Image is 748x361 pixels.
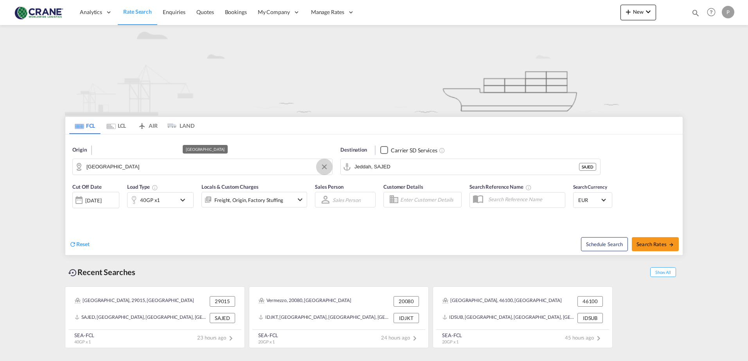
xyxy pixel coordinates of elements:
div: [DATE] [72,192,119,208]
md-icon: icon-magnify [691,9,700,17]
div: Castel San Giovanni, 29015, Europe [75,296,194,306]
span: Help [705,5,718,19]
div: icon-magnify [691,9,700,20]
div: SEA-FCL [442,332,462,339]
span: Load Type [127,184,158,190]
md-input-container: Castel San Giovanni [73,159,332,175]
md-input-container: Jeddah, SAJED [341,159,600,175]
input: Search by Door [86,161,328,173]
recent-search-card: [GEOGRAPHIC_DATA], 29015, [GEOGRAPHIC_DATA] 29015SAJED, [GEOGRAPHIC_DATA], [GEOGRAPHIC_DATA], [GE... [65,286,245,348]
span: Analytics [80,8,102,16]
span: Sales Person [315,184,343,190]
md-tab-item: LAND [163,117,194,134]
md-icon: icon-backup-restore [68,268,77,277]
input: Search Reference Name [484,193,565,205]
md-icon: icon-chevron-down [178,195,191,205]
recent-search-card: [GEOGRAPHIC_DATA], 46100, [GEOGRAPHIC_DATA] 46100IDSUB, [GEOGRAPHIC_DATA], [GEOGRAPHIC_DATA], [GE... [433,286,613,348]
div: 29015 [210,296,235,306]
div: 40GP x1icon-chevron-down [127,192,194,208]
span: Quotes [196,9,214,15]
span: Rate Search [123,8,152,15]
div: SEA-FCL [74,332,94,339]
span: Reset [76,241,90,247]
span: Show All [650,267,676,277]
md-icon: Select multiple loads to view rates [152,184,158,191]
span: Search Currency [573,184,607,190]
div: SAJED [210,313,235,323]
div: Mantova, 46100, Europe [442,296,562,306]
button: Clear Input [318,161,330,173]
div: 46100 [577,296,603,306]
md-checkbox: Checkbox No Ink [380,146,437,154]
span: Cut Off Date [72,184,102,190]
span: Bookings [225,9,247,15]
input: Enter Customer Details [400,194,459,206]
img: new-FCL.png [65,25,683,116]
span: New [624,9,653,15]
div: Freight Origin Factory Stuffing [214,195,283,206]
div: Carrier SD Services [391,147,437,154]
div: IDSUB [577,313,603,323]
div: Freight Origin Factory Stuffingicon-chevron-down [201,192,307,207]
div: SAJED [579,163,596,171]
div: 20080 [394,296,419,306]
span: EUR [578,197,600,204]
span: 23 hours ago [197,334,236,341]
md-icon: Unchecked: Search for CY (Container Yard) services for all selected carriers.Checked : Search for... [439,147,445,154]
div: IDJKT [394,313,419,323]
div: P [722,6,734,18]
md-icon: icon-airplane [137,121,147,127]
button: Search Ratesicon-arrow-right [632,237,679,251]
md-icon: icon-chevron-right [594,334,603,343]
md-icon: Your search will be saved by the below given name [525,184,532,191]
span: 40GP x 1 [74,339,91,344]
span: My Company [258,8,290,16]
md-icon: icon-arrow-right [669,242,674,247]
div: [GEOGRAPHIC_DATA] [186,145,225,154]
span: Locals & Custom Charges [201,184,259,190]
span: 20GP x 1 [442,339,459,344]
span: Search Rates [637,241,674,247]
md-icon: icon-chevron-down [644,7,653,16]
md-pagination-wrapper: Use the left and right arrow keys to navigate between tabs [69,117,194,134]
div: Recent Searches [65,263,138,281]
span: 45 hours ago [565,334,603,341]
div: Help [705,5,722,20]
md-datepicker: Select [72,207,78,218]
md-icon: icon-chevron-right [226,334,236,343]
div: IDJKT, Jakarta, Java, Indonesia, South East Asia, Asia Pacific [259,313,392,323]
md-icon: icon-plus 400-fg [624,7,633,16]
span: Destination [340,146,367,154]
div: SEA-FCL [258,332,278,339]
img: 374de710c13411efa3da03fd754f1635.jpg [12,4,65,21]
md-icon: icon-refresh [69,241,76,248]
span: 20GP x 1 [258,339,275,344]
span: 24 hours ago [381,334,419,341]
input: Search by Port [354,161,579,173]
span: Search Reference Name [469,184,532,190]
md-icon: icon-chevron-right [410,334,419,343]
span: Manage Rates [311,8,344,16]
button: Note: By default Schedule search will only considerorigin ports, destination ports and cut off da... [581,237,628,251]
div: IDSUB, Surabaya, Indonesia, South East Asia, Asia Pacific [442,313,575,323]
md-tab-item: AIR [132,117,163,134]
div: Origin Castel San GiovanniDestination Checkbox No InkUnchecked: Search for CY (Container Yard) se... [65,134,683,255]
div: [DATE] [85,197,101,204]
md-tab-item: LCL [101,117,132,134]
md-tab-item: FCL [69,117,101,134]
span: Enquiries [163,9,185,15]
div: SAJED, Jeddah, Saudi Arabia, Middle East, Middle East [75,313,208,323]
recent-search-card: Vermezzo, 20080, [GEOGRAPHIC_DATA] 20080IDJKT, [GEOGRAPHIC_DATA], [GEOGRAPHIC_DATA], [GEOGRAPHIC_... [249,286,429,348]
md-icon: icon-chevron-down [295,195,305,204]
md-select: Sales Person [332,194,361,206]
div: 40GP x1 [140,195,160,206]
div: icon-refreshReset [69,240,90,249]
span: Origin [72,146,86,154]
span: Customer Details [383,184,423,190]
button: icon-plus 400-fgNewicon-chevron-down [620,5,656,20]
div: Vermezzo, 20080, Europe [259,296,351,306]
md-select: Select Currency: € EUREuro [577,194,608,206]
